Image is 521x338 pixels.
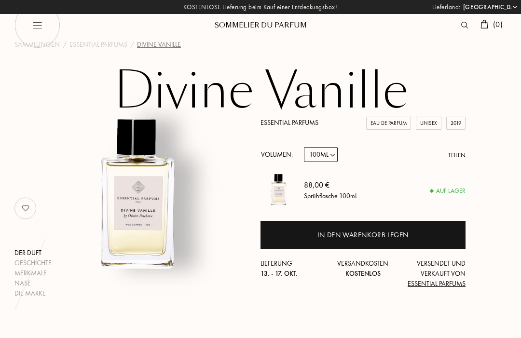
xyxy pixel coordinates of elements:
[19,65,502,118] h1: Divine Vanille
[397,258,466,289] div: Versendet und verkauft von
[260,118,318,127] a: Essential Parfums
[137,40,181,50] div: Divine Vanille
[260,147,298,162] div: Volumen:
[14,2,60,48] img: burger_black.png
[14,288,52,298] div: Die Marke
[14,278,52,288] div: Nase
[14,258,52,268] div: Geschichte
[260,172,297,208] img: Divine Vanille Essential Parfums
[461,22,468,28] img: search_icn.svg
[416,117,441,130] div: Unisex
[260,258,329,279] div: Lieferung
[366,117,411,130] div: Eau de Parfum
[260,269,298,278] span: 13. - 17. Okt.
[130,40,134,50] div: /
[493,19,503,29] span: ( 0 )
[63,40,67,50] div: /
[304,179,357,190] div: 88,00 €
[203,20,318,30] div: Sommelier du Parfum
[16,199,35,218] img: no_like_p.png
[446,117,466,130] div: 2019
[408,279,466,288] span: Essential Parfums
[14,248,52,258] div: Der Duft
[14,268,52,278] div: Merkmale
[52,108,224,280] img: Divine Vanille Essential Parfums
[480,20,488,28] img: cart.svg
[317,230,409,241] div: In den Warenkorb legen
[430,186,466,196] div: Auf Lager
[432,2,461,12] span: Lieferland:
[69,40,127,50] a: Essential Parfums
[345,269,381,278] span: Kostenlos
[304,190,357,201] div: Sprühflasche 100mL
[448,150,466,160] div: Teilen
[329,258,398,279] div: Versandkosten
